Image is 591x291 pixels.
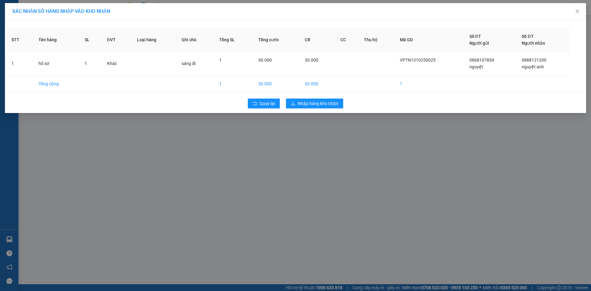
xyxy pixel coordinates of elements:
[395,75,464,92] td: 1
[253,75,300,92] td: 30.000
[85,61,87,66] span: 1
[300,28,336,52] th: CR
[258,58,272,63] span: 30.000
[522,34,533,39] span: Số ĐT
[102,52,132,75] td: Khác
[522,58,546,63] span: 0888121200
[569,3,586,20] button: Close
[34,75,79,92] td: Tổng cộng
[259,100,275,107] span: Quay lại
[575,9,580,14] span: close
[6,28,34,52] th: STT
[469,41,489,46] span: Người gửi
[214,75,253,92] td: 1
[34,28,79,52] th: Tên hàng
[291,101,295,106] span: download
[80,28,102,52] th: SL
[395,28,464,52] th: Mã GD
[522,64,544,69] span: nguyệt anh
[336,28,359,52] th: CC
[214,28,253,52] th: Tổng SL
[298,100,338,107] span: Nhập hàng kho nhận
[177,28,214,52] th: Ghi chú
[469,64,483,69] span: nguyệt
[102,28,132,52] th: ĐVT
[6,52,34,75] td: 1
[359,28,395,52] th: Thu hộ
[182,61,195,66] span: sáng đi
[253,101,257,106] span: rollback
[469,34,481,39] span: Số ĐT
[469,58,494,63] span: 0868107854
[286,99,343,108] button: downloadNhập hàng kho nhận
[253,28,300,52] th: Tổng cước
[34,52,79,75] td: hồ sơ
[522,41,545,46] span: Người nhận
[400,58,436,63] span: VPTN1310250025
[12,8,110,14] span: XÁC NHẬN SỐ HÀNG NHẬP VÀO KHO NHẬN
[248,99,280,108] button: rollbackQuay lại
[219,58,222,63] span: 1
[300,75,336,92] td: 30.000
[132,28,177,52] th: Loại hàng
[305,58,318,63] span: 30.000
